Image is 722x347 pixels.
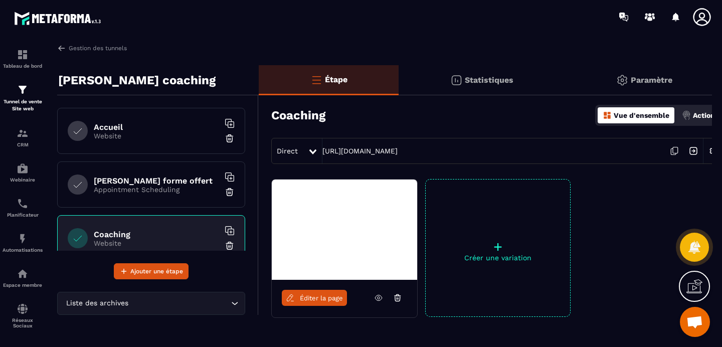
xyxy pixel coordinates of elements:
[17,127,29,139] img: formation
[57,292,245,315] div: Search for option
[272,180,417,280] img: image
[277,147,298,155] span: Direct
[426,240,570,254] p: +
[3,225,43,260] a: automationsautomationsAutomatisations
[3,177,43,183] p: Webinaire
[3,212,43,218] p: Planificateur
[322,147,398,155] a: [URL][DOMAIN_NAME]
[94,122,219,132] h6: Accueil
[14,9,104,28] img: logo
[3,142,43,147] p: CRM
[282,290,347,306] a: Éditer la page
[682,111,691,120] img: actions.d6e523a2.png
[465,75,513,85] p: Statistiques
[3,295,43,336] a: social-networksocial-networkRéseaux Sociaux
[3,260,43,295] a: automationsautomationsEspace membre
[3,120,43,155] a: formationformationCRM
[271,108,325,122] h3: Coaching
[17,198,29,210] img: scheduler
[684,141,703,160] img: arrow-next.bcc2205e.svg
[693,111,718,119] p: Actions
[94,239,219,247] p: Website
[3,190,43,225] a: schedulerschedulerPlanificateur
[3,41,43,76] a: formationformationTableau de bord
[225,187,235,197] img: trash
[450,74,462,86] img: stats.20deebd0.svg
[58,70,216,90] p: [PERSON_NAME] coaching
[57,44,127,53] a: Gestion des tunnels
[17,84,29,96] img: formation
[3,63,43,69] p: Tableau de bord
[631,75,672,85] p: Paramètre
[225,241,235,251] img: trash
[3,155,43,190] a: automationsautomationsWebinaire
[17,162,29,175] img: automations
[225,133,235,143] img: trash
[616,74,628,86] img: setting-gr.5f69749f.svg
[310,74,322,86] img: bars-o.4a397970.svg
[17,268,29,280] img: automations
[3,282,43,288] p: Espace membre
[603,111,612,120] img: dashboard-orange.40269519.svg
[17,233,29,245] img: automations
[3,317,43,328] p: Réseaux Sociaux
[57,44,66,53] img: arrow
[64,298,130,309] span: Liste des archives
[3,98,43,112] p: Tunnel de vente Site web
[17,49,29,61] img: formation
[130,298,229,309] input: Search for option
[680,307,710,337] div: Ouvrir le chat
[3,76,43,120] a: formationformationTunnel de vente Site web
[426,254,570,262] p: Créer une variation
[94,186,219,194] p: Appointment Scheduling
[114,263,189,279] button: Ajouter une étape
[94,132,219,140] p: Website
[94,230,219,239] h6: Coaching
[3,247,43,253] p: Automatisations
[300,294,343,302] span: Éditer la page
[17,303,29,315] img: social-network
[130,266,183,276] span: Ajouter une étape
[325,75,347,84] p: Étape
[94,176,219,186] h6: [PERSON_NAME] forme offert
[614,111,669,119] p: Vue d'ensemble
